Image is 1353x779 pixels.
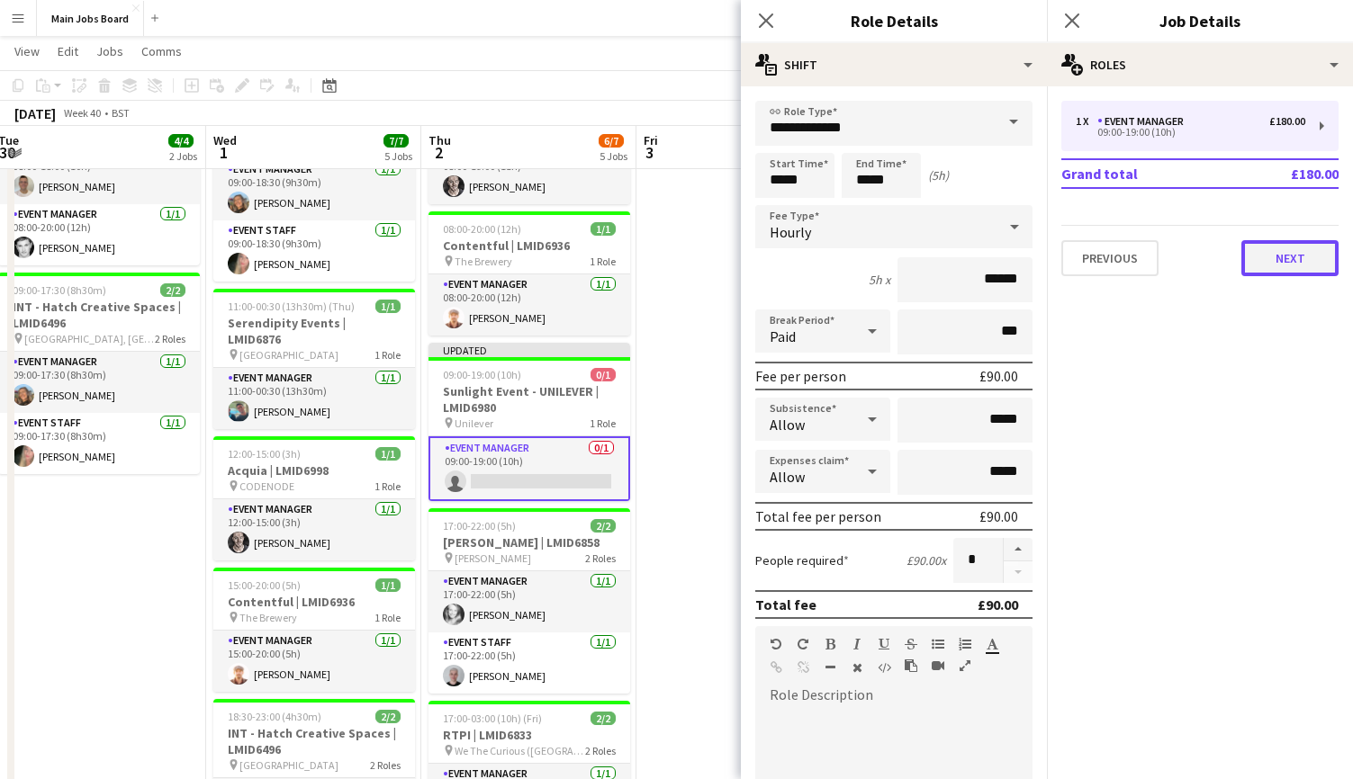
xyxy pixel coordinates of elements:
[112,106,130,120] div: BST
[1004,538,1033,561] button: Increase
[1241,240,1339,276] button: Next
[59,106,104,120] span: Week 40
[213,220,415,282] app-card-role: Event Staff1/109:00-18:30 (9h30m)[PERSON_NAME]
[426,142,451,163] span: 2
[1097,115,1191,128] div: Event Manager
[932,658,944,673] button: Insert video
[428,343,630,501] app-job-card: Updated09:00-19:00 (10h)0/1Sunlight Event - UNILEVER | LMID6980 Unilever1 RoleEvent Manager0/109:...
[213,159,415,220] app-card-role: Event Manager1/109:00-18:30 (9h30m)[PERSON_NAME]
[213,594,415,610] h3: Contentful | LMID6936
[213,132,237,148] span: Wed
[375,447,401,461] span: 1/1
[978,595,1018,613] div: £90.00
[878,637,890,651] button: Underline
[89,40,131,63] a: Jobs
[228,447,301,461] span: 12:00-15:00 (3h)
[824,660,836,675] button: Horizontal Line
[755,507,881,525] div: Total fee per person
[979,367,1018,385] div: £90.00
[370,758,401,772] span: 2 Roles
[213,631,415,692] app-card-role: Event Manager1/115:00-20:00 (5h)[PERSON_NAME]
[591,368,616,381] span: 0/1
[907,552,946,569] div: £90.00 x
[155,332,185,345] span: 2 Roles
[443,368,521,381] span: 09:00-19:00 (10h)
[928,167,949,184] div: (5h)
[428,274,630,336] app-card-role: Event Manager1/108:00-20:00 (12h)[PERSON_NAME]
[1047,9,1353,32] h3: Job Details
[755,595,816,613] div: Total fee
[443,519,516,533] span: 17:00-22:00 (5h)
[383,134,409,148] span: 7/7
[428,143,630,204] app-card-role: Event Manager1/108:00-19:00 (11h)[PERSON_NAME]
[374,479,401,493] span: 1 Role
[213,368,415,429] app-card-role: Event Manager1/111:00-00:30 (13h30m)[PERSON_NAME]
[644,132,658,148] span: Fri
[590,416,616,430] span: 1 Role
[851,660,863,675] button: Clear Formatting
[428,132,451,148] span: Thu
[213,315,415,347] h3: Serendipity Events | LMID6876
[24,332,155,345] span: [GEOGRAPHIC_DATA], [GEOGRAPHIC_DATA]
[599,134,624,148] span: 6/7
[169,149,197,163] div: 2 Jobs
[168,134,194,148] span: 4/4
[428,534,630,551] h3: [PERSON_NAME] | LMID6858
[741,43,1047,86] div: Shift
[591,712,616,725] span: 2/2
[213,568,415,692] app-job-card: 15:00-20:00 (5h)1/1Contentful | LMID6936 The Brewery1 RoleEvent Manager1/115:00-20:00 (5h)[PERSON...
[428,727,630,743] h3: RTPI | LMID6833
[591,519,616,533] span: 2/2
[979,507,1018,525] div: £90.00
[428,211,630,336] app-job-card: 08:00-20:00 (12h)1/1Contentful | LMID6936 The Brewery1 RoleEvent Manager1/108:00-20:00 (12h)[PERS...
[770,416,805,434] span: Allow
[869,272,890,288] div: 5h x
[455,551,531,565] span: [PERSON_NAME]
[213,436,415,560] app-job-card: 12:00-15:00 (3h)1/1Acquia | LMID6998 CODENODE1 RoleEvent Manager1/112:00-15:00 (3h)[PERSON_NAME]
[585,744,616,757] span: 2 Roles
[851,637,863,651] button: Italic
[134,40,189,63] a: Comms
[959,658,971,673] button: Fullscreen
[428,436,630,501] app-card-role: Event Manager0/109:00-19:00 (10h)
[428,508,630,694] div: 17:00-22:00 (5h)2/2[PERSON_NAME] | LMID6858 [PERSON_NAME]2 RolesEvent Manager1/117:00-22:00 (5h)[...
[959,637,971,651] button: Ordered List
[428,571,630,632] app-card-role: Event Manager1/117:00-22:00 (5h)[PERSON_NAME]
[58,43,78,59] span: Edit
[239,348,338,362] span: [GEOGRAPHIC_DATA]
[905,637,917,651] button: Strikethrough
[1076,128,1305,137] div: 09:00-19:00 (10h)
[600,149,627,163] div: 5 Jobs
[375,710,401,723] span: 2/2
[428,632,630,694] app-card-role: Event Staff1/117:00-22:00 (5h)[PERSON_NAME]
[770,327,796,345] span: Paid
[755,552,849,569] label: People required
[239,479,294,493] span: CODENODE
[211,142,237,163] span: 1
[239,758,338,772] span: [GEOGRAPHIC_DATA]
[770,223,811,241] span: Hourly
[1231,159,1339,188] td: £180.00
[375,300,401,313] span: 1/1
[374,348,401,362] span: 1 Role
[797,637,809,651] button: Redo
[1047,43,1353,86] div: Roles
[1061,159,1231,188] td: Grand total
[755,367,846,385] div: Fee per person
[50,40,86,63] a: Edit
[878,660,890,675] button: HTML Code
[384,149,412,163] div: 5 Jobs
[428,383,630,416] h3: Sunlight Event - UNILEVER | LMID6980
[213,462,415,479] h3: Acquia | LMID6998
[213,289,415,429] app-job-card: 11:00-00:30 (13h30m) (Thu)1/1Serendipity Events | LMID6876 [GEOGRAPHIC_DATA]1 RoleEvent Manager1/...
[13,283,106,297] span: 09:00-17:30 (8h30m)
[228,578,301,592] span: 15:00-20:00 (5h)
[239,611,297,624] span: The Brewery
[160,283,185,297] span: 2/2
[228,710,321,723] span: 18:30-23:00 (4h30m)
[213,80,415,282] div: 09:00-18:30 (9h30m)2/2INT - Hatch Creative Spaces | LMID6496 [GEOGRAPHIC_DATA], [GEOGRAPHIC_DATA]...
